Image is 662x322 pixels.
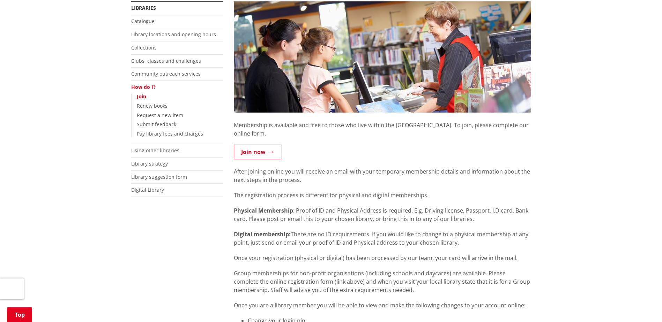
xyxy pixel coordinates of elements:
p: After joining online you will receive an email with your temporary membership details and informa... [234,167,531,184]
a: Libraries [131,5,156,11]
a: Request a new item [137,112,183,118]
p: Once your registration (physical or digital) has been processed by our team, your card will arriv... [234,254,531,262]
a: Join [137,93,146,100]
a: Library locations and opening hours [131,31,216,38]
a: Library suggestion form [131,174,187,180]
a: How do I? [131,84,156,90]
a: Library strategy [131,160,168,167]
strong: Physical Membership [234,207,293,214]
a: Collections [131,44,157,51]
a: Clubs, classes and challenges [131,58,201,64]
a: Join now [234,145,282,159]
p: Membership is available and free to those who live within the [GEOGRAPHIC_DATA]. To join, please ... [234,113,531,138]
p: The registration process is different for physical and digital memberships. [234,191,531,199]
p: There are no ID requirements. If you would like to change to a physical membership at any point, ... [234,230,531,247]
strong: Digital membership: [234,230,291,238]
a: Renew books [137,102,168,109]
p: : Proof of ID and Physical Address is required. E.g. Driving license, Passport, I.D card, Bank ca... [234,206,531,223]
img: Join-a-library-today [234,1,531,113]
a: Pay library fees and charges [137,130,203,137]
a: Submit feedback [137,121,176,128]
a: Community outreach services [131,70,201,77]
a: Top [7,307,32,322]
a: Digital Library [131,186,164,193]
a: Using other libraries [131,147,179,154]
p: Group memberships for non-profit organisations (including schools and daycares) are available. Pl... [234,269,531,294]
iframe: Messenger Launcher [630,293,655,318]
a: Catalogue [131,18,155,24]
p: Once you are a library member you will be able to view and make the following changes to your acc... [234,301,531,309]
